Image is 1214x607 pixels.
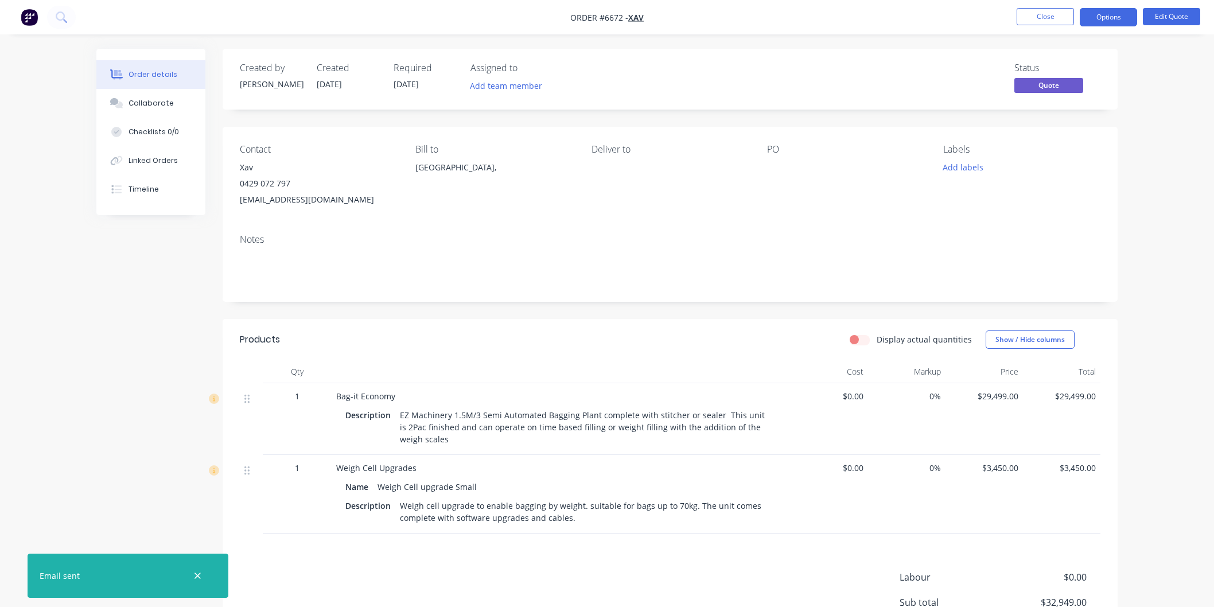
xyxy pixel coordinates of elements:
[873,390,941,402] span: 0%
[395,497,777,526] div: Weigh cell upgrade to enable bagging by weight. suitable for bags up to 70kg. The unit comes comp...
[96,118,205,146] button: Checklists 0/0
[1014,78,1083,92] span: Quote
[945,360,1023,383] div: Price
[464,78,548,94] button: Add team member
[345,497,395,514] div: Description
[900,570,1002,584] span: Labour
[1143,8,1200,25] button: Edit Quote
[415,159,573,196] div: [GEOGRAPHIC_DATA],
[1175,568,1203,596] iframe: Intercom live chat
[795,390,863,402] span: $0.00
[1014,63,1100,73] div: Status
[317,63,380,73] div: Created
[1028,462,1096,474] span: $3,450.00
[470,63,585,73] div: Assigned to
[129,127,179,137] div: Checklists 0/0
[986,330,1075,349] button: Show / Hide columns
[1080,8,1137,26] button: Options
[96,60,205,89] button: Order details
[96,89,205,118] button: Collaborate
[240,192,397,208] div: [EMAIL_ADDRESS][DOMAIN_NAME]
[96,175,205,204] button: Timeline
[336,462,417,473] span: Weigh Cell Upgrades
[394,63,457,73] div: Required
[240,63,303,73] div: Created by
[240,176,397,192] div: 0429 072 797
[950,462,1018,474] span: $3,450.00
[240,234,1100,245] div: Notes
[415,144,573,155] div: Bill to
[943,144,1100,155] div: Labels
[936,159,989,175] button: Add labels
[767,144,924,155] div: PO
[877,333,972,345] label: Display actual quantities
[240,333,280,347] div: Products
[317,79,342,90] span: [DATE]
[415,159,573,176] div: [GEOGRAPHIC_DATA],
[592,144,749,155] div: Deliver to
[129,69,177,80] div: Order details
[1002,570,1087,584] span: $0.00
[295,462,299,474] span: 1
[1014,78,1083,95] button: Quote
[336,391,395,402] span: Bag-it Economy
[470,78,548,94] button: Add team member
[950,390,1018,402] span: $29,499.00
[240,159,397,208] div: Xav0429 072 797[EMAIL_ADDRESS][DOMAIN_NAME]
[240,78,303,90] div: [PERSON_NAME]
[21,9,38,26] img: Factory
[1017,8,1074,25] button: Close
[628,12,644,23] a: Xav
[791,360,868,383] div: Cost
[1028,390,1096,402] span: $29,499.00
[129,184,159,194] div: Timeline
[295,390,299,402] span: 1
[40,570,80,582] div: Email sent
[345,478,373,495] div: Name
[868,360,945,383] div: Markup
[395,407,777,448] div: EZ Machinery 1.5M/3 Semi Automated Bagging Plant complete with stitcher or sealer This unit is 2P...
[1023,360,1100,383] div: Total
[263,360,332,383] div: Qty
[873,462,941,474] span: 0%
[373,478,481,495] div: Weigh Cell upgrade Small
[795,462,863,474] span: $0.00
[240,159,397,176] div: Xav
[129,155,178,166] div: Linked Orders
[96,146,205,175] button: Linked Orders
[345,407,395,423] div: Description
[394,79,419,90] span: [DATE]
[129,98,174,108] div: Collaborate
[570,12,628,23] span: Order #6672 -
[240,144,397,155] div: Contact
